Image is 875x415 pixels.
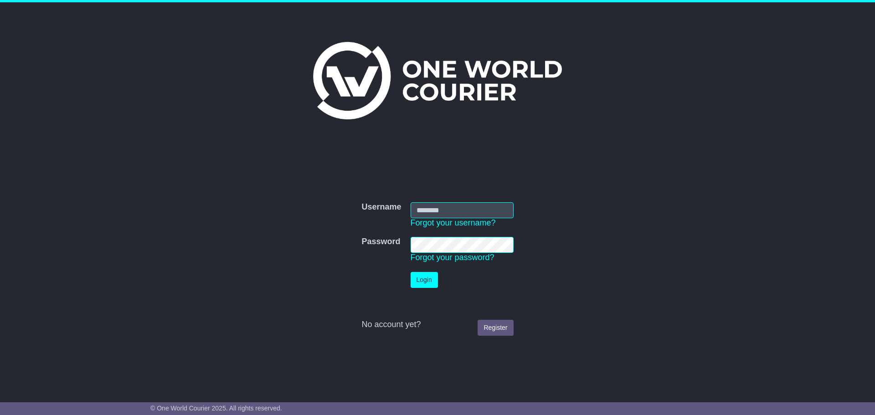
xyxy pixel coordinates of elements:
span: © One World Courier 2025. All rights reserved. [150,405,282,412]
img: One World [313,42,562,119]
a: Register [478,320,513,336]
a: Forgot your username? [411,218,496,227]
label: Username [361,202,401,212]
a: Forgot your password? [411,253,494,262]
div: No account yet? [361,320,513,330]
button: Login [411,272,438,288]
label: Password [361,237,400,247]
